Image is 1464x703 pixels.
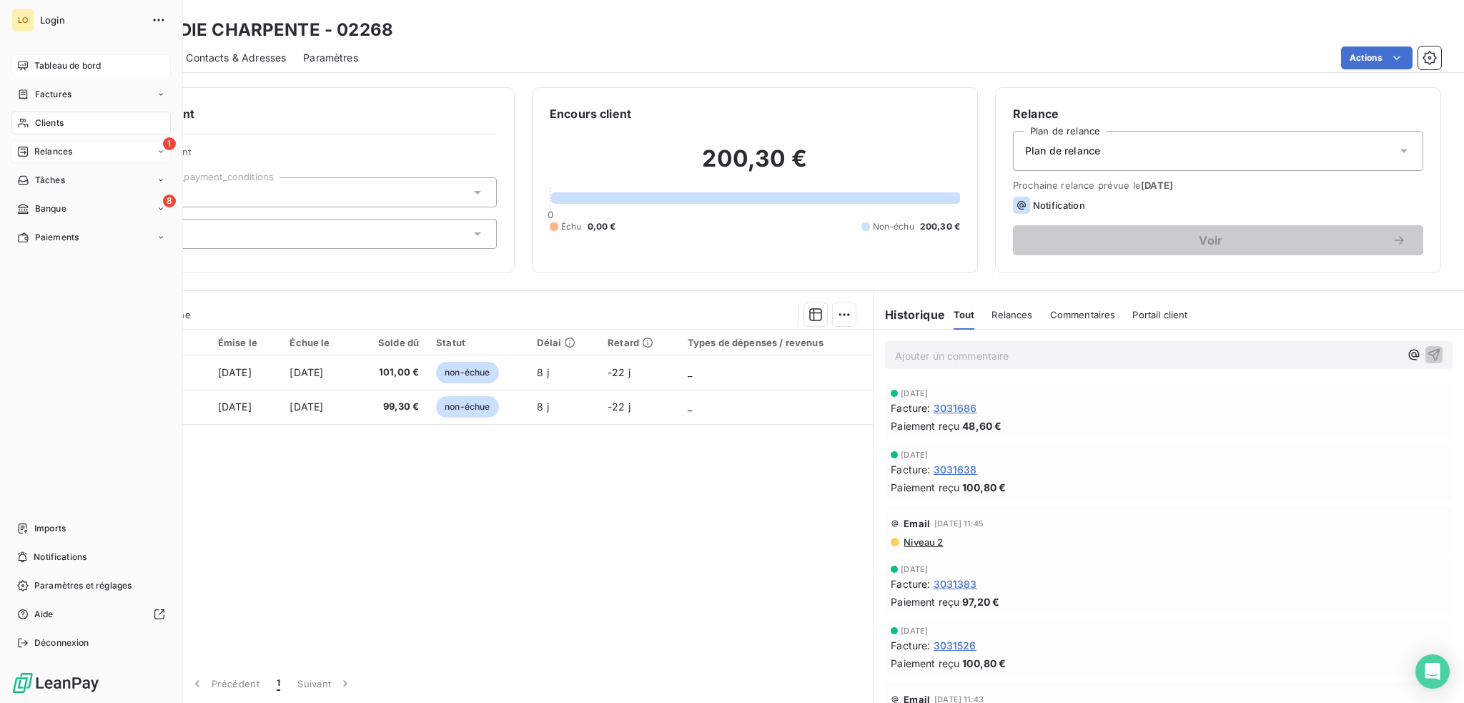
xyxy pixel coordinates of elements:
span: Paiement reçu [891,656,959,671]
span: 8 j [537,366,548,378]
span: Voir [1030,235,1392,246]
span: [DATE] [218,366,252,378]
span: Prochaine relance prévue le [1013,180,1423,191]
span: Clients [35,117,64,129]
span: [DATE] 11:45 [934,519,984,528]
span: 200,30 € [920,220,960,233]
div: Échue le [290,337,345,348]
span: Contacts & Adresses [186,51,286,65]
h3: PICARDIE CHARPENTE - 02268 [126,17,393,43]
span: 8 j [537,400,548,413]
span: Plan de relance [1025,144,1100,158]
span: Déconnexion [34,636,89,649]
span: [DATE] [901,451,928,459]
span: Imports [34,522,66,535]
span: Paramètres [303,51,358,65]
span: 97,20 € [962,594,999,609]
span: Notification [1033,200,1085,211]
span: Factures [35,88,71,101]
span: Échu [561,220,582,233]
span: Paiement reçu [891,418,959,433]
span: Commentaires [1050,309,1116,320]
a: Aide [11,603,171,626]
span: [DATE] [290,400,323,413]
span: Tout [954,309,975,320]
span: Banque [35,202,66,215]
span: non-échue [436,362,498,383]
button: Précédent [182,669,268,699]
span: Portail client [1132,309,1187,320]
div: Émise le [218,337,273,348]
span: 1 [277,677,280,691]
span: Tâches [35,174,65,187]
div: Statut [436,337,520,348]
span: 3031686 [934,400,977,416]
span: Paiement reçu [891,480,959,495]
span: 100,80 € [962,480,1006,495]
h6: Relance [1013,105,1423,122]
span: Paiements [35,231,79,244]
span: 101,00 € [362,365,419,380]
span: Relances [34,145,72,158]
div: Open Intercom Messenger [1415,654,1450,689]
div: LO [11,9,34,31]
h6: Informations client [86,105,497,122]
span: Facture : [891,576,930,591]
div: Solde dû [362,337,419,348]
span: -22 j [608,400,630,413]
span: [DATE] [290,366,323,378]
span: [DATE] [901,389,928,398]
div: Retard [608,337,671,348]
span: 3031383 [934,576,977,591]
div: Délai [537,337,590,348]
span: 48,60 € [962,418,1001,433]
span: Facture : [891,638,930,653]
span: Facture : [891,400,930,416]
span: non-échue [436,396,498,418]
h6: Encours client [550,105,631,122]
span: _ [688,366,692,378]
span: Login [40,14,143,26]
span: [DATE] [218,400,252,413]
span: Non-échu [873,220,914,233]
span: 3031638 [934,462,977,477]
span: 0 [548,209,553,220]
span: _ [688,400,692,413]
button: 1 [268,669,289,699]
span: [DATE] [901,565,928,574]
span: Tableau de bord [34,59,101,72]
span: Paramètres et réglages [34,579,132,592]
span: Notifications [34,551,86,564]
span: Aide [34,608,54,621]
button: Voir [1013,225,1423,255]
span: -22 j [608,366,630,378]
span: Niveau 2 [902,536,943,548]
h6: Historique [874,306,945,323]
span: 0,00 € [588,220,616,233]
span: 100,80 € [962,656,1006,671]
span: Email [904,518,930,529]
span: 3031526 [934,638,976,653]
div: Types de dépenses / revenus [688,337,865,348]
span: Relances [991,309,1032,320]
span: 8 [163,195,176,207]
button: Suivant [289,669,361,699]
h2: 200,30 € [550,144,960,187]
span: Paiement reçu [891,594,959,609]
span: [DATE] [1141,180,1173,191]
span: [DATE] [901,626,928,635]
button: Actions [1341,46,1413,69]
span: Facture : [891,462,930,477]
img: Logo LeanPay [11,672,100,694]
span: 1 [163,137,176,150]
span: 99,30 € [362,400,419,414]
span: Propriétés Client [115,146,497,166]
